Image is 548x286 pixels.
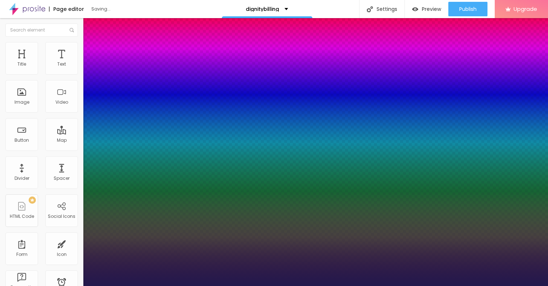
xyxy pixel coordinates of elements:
[367,6,373,12] img: Icone
[459,6,477,12] span: Publish
[405,2,448,16] button: Preview
[70,28,74,32] img: Icone
[48,214,75,219] div: Social Icons
[5,24,78,37] input: Search element
[14,138,29,143] div: Button
[17,62,26,67] div: Title
[49,7,84,12] div: Page editor
[57,252,67,257] div: Icon
[57,62,66,67] div: Text
[57,138,67,143] div: Map
[55,100,68,105] div: Video
[246,7,279,12] p: dignitybilling
[14,176,29,181] div: Divider
[54,176,70,181] div: Spacer
[91,7,175,11] div: Saving...
[16,252,28,257] div: Form
[448,2,487,16] button: Publish
[10,214,34,219] div: HTML Code
[14,100,29,105] div: Image
[422,6,441,12] span: Preview
[514,6,537,12] span: Upgrade
[412,6,418,12] img: view-1.svg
